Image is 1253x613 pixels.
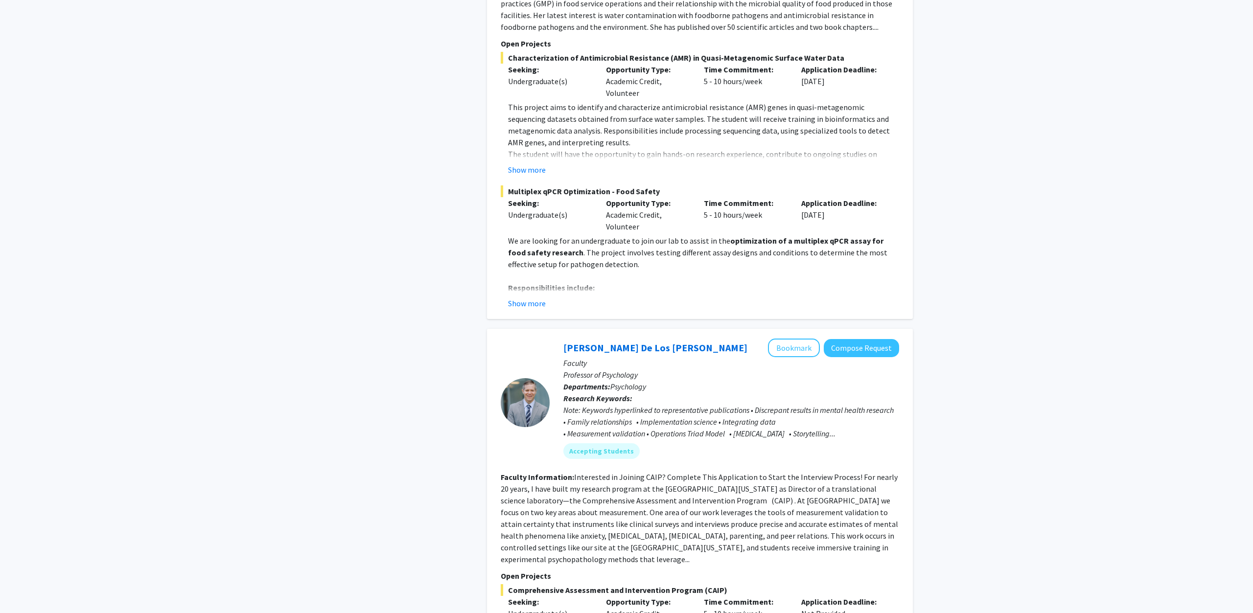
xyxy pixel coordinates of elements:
p: Time Commitment: [704,596,787,608]
p: Seeking: [508,197,591,209]
button: Show more [508,297,546,309]
p: Faculty [563,357,899,369]
b: Faculty Information: [501,472,574,482]
p: Opportunity Type: [606,596,689,608]
button: Show more [508,164,546,176]
p: Open Projects [501,38,899,49]
span: Characterization of Antimicrobial Resistance (AMR) in Quasi-Metagenomic Surface Water Data [501,52,899,64]
p: Seeking: [508,64,591,75]
div: Academic Credit, Volunteer [599,64,696,99]
fg-read-more: Interested in Joining CAIP? Complete This Application to Start the Interview Process! For nearly ... [501,472,898,564]
p: The student will have the opportunity to gain hands-on research experience, contribute to ongoing... [508,148,899,183]
div: Undergraduate(s) [508,75,591,87]
iframe: Chat [7,569,42,606]
p: This project aims to identify and characterize antimicrobial resistance (AMR) genes in quasi-meta... [508,101,899,148]
strong: Responsibilities include: [508,283,595,293]
p: Opportunity Type: [606,64,689,75]
p: Professor of Psychology [563,369,899,381]
mat-chip: Accepting Students [563,443,640,459]
div: 5 - 10 hours/week [696,64,794,99]
b: Research Keywords: [563,393,632,403]
div: 5 - 10 hours/week [696,197,794,232]
span: Comprehensive Assessment and Intervention Program (CAIP) [501,584,899,596]
div: [DATE] [794,64,892,99]
div: Note: Keywords hyperlinked to representative publications • Discrepant results in mental health r... [563,404,899,439]
b: Departments: [563,382,610,391]
div: Undergraduate(s) [508,209,591,221]
div: Academic Credit, Volunteer [599,197,696,232]
p: Application Deadline: [801,197,884,209]
p: We are looking for an undergraduate to join our lab to assist in the . The project involves testi... [508,235,899,270]
button: Compose Request to Andres De Los Reyes [824,339,899,357]
p: Time Commitment: [704,64,787,75]
p: Open Projects [501,570,899,582]
p: Seeking: [508,596,591,608]
p: Time Commitment: [704,197,787,209]
span: Multiplex qPCR Optimization - Food Safety [501,185,899,197]
p: Application Deadline: [801,64,884,75]
p: Application Deadline: [801,596,884,608]
span: Psychology [610,382,646,391]
div: [DATE] [794,197,892,232]
a: [PERSON_NAME] De Los [PERSON_NAME] [563,341,747,354]
button: Add Andres De Los Reyes to Bookmarks [768,339,820,357]
p: Opportunity Type: [606,197,689,209]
